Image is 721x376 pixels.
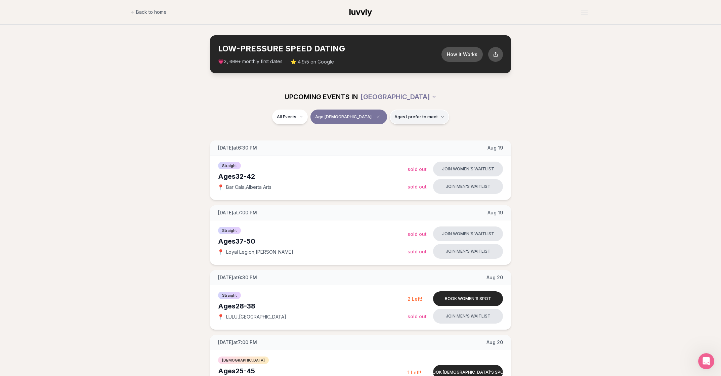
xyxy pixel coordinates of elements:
[408,296,422,302] span: 2 Left!
[218,43,441,54] h2: LOW-PRESSURE SPEED DATING
[218,274,257,281] span: [DATE] at 6:30 PM
[408,231,427,237] span: Sold Out
[218,144,257,151] span: [DATE] at 6:30 PM
[487,209,503,216] span: Aug 19
[441,47,483,62] button: How it Works
[578,7,590,17] button: Open menu
[218,301,408,311] div: Ages 28-38
[487,144,503,151] span: Aug 19
[218,58,283,65] span: 💗 + monthly first dates
[226,249,293,255] span: Loyal Legion , [PERSON_NAME]
[315,114,372,120] span: Age [DEMOGRAPHIC_DATA]
[218,339,257,346] span: [DATE] at 7:00 PM
[394,114,438,120] span: Ages I prefer to meet
[360,89,437,104] button: [GEOGRAPHIC_DATA]
[285,92,358,101] span: UPCOMING EVENTS IN
[408,184,427,190] span: Sold Out
[291,58,334,65] span: ⭐ 4.9/5 on Google
[272,110,308,124] button: All Events
[218,162,241,169] span: Straight
[433,162,503,176] button: Join women's waitlist
[433,179,503,194] button: Join men's waitlist
[136,9,167,15] span: Back to home
[226,314,286,320] span: LULU , [GEOGRAPHIC_DATA]
[486,339,503,346] span: Aug 20
[218,227,241,234] span: Straight
[224,59,238,65] span: 3,000
[408,370,421,375] span: 1 Left!
[218,209,257,216] span: [DATE] at 7:00 PM
[390,110,449,124] button: Ages I prefer to meet
[277,114,296,120] span: All Events
[218,357,269,364] span: [DEMOGRAPHIC_DATA]
[408,249,427,254] span: Sold Out
[218,184,223,190] span: 📍
[131,5,167,19] a: Back to home
[433,226,503,241] button: Join women's waitlist
[218,237,408,246] div: Ages 37-50
[218,314,223,320] span: 📍
[433,309,503,324] button: Join men's waitlist
[374,113,382,121] span: Clear age
[310,110,387,124] button: Age [DEMOGRAPHIC_DATA]Clear age
[486,274,503,281] span: Aug 20
[433,244,503,259] button: Join men's waitlist
[408,314,427,319] span: Sold Out
[218,249,223,255] span: 📍
[433,291,503,306] button: Book women's spot
[226,184,271,191] span: Bar Cala , Alberta Arts
[349,7,372,17] a: luvvly
[218,292,241,299] span: Straight
[698,353,714,369] iframe: Intercom live chat
[218,366,408,376] div: Ages 25-45
[218,172,408,181] div: Ages 32-42
[408,166,427,172] span: Sold Out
